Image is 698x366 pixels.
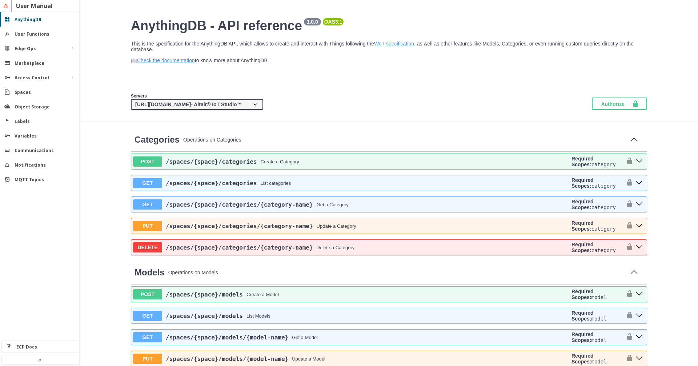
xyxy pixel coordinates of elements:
[633,311,645,321] button: get ​/spaces​/{space}​/models
[591,226,615,232] code: category
[133,332,569,342] button: GET/spaces/{space}/models/{model-name}Get a Model
[135,135,180,145] a: Categories
[133,221,569,231] button: PUT/spaces/{space}/categories/{category-name}Update a Category
[166,313,243,319] a: /spaces/{space}/models
[591,316,606,322] code: model
[633,243,645,252] button: delete ​/spaces​/{space}​/categories​/{category-name}
[622,331,633,343] button: authorization button unlocked
[133,354,569,364] button: PUT/spaces/{space}/models/{model-name}Update a Model
[135,135,180,144] span: Categories
[131,41,647,52] p: This is the specification for the AnythingDB API, which allows to create and interact with Things...
[166,244,313,251] span: /spaces /{space} /categories /{category-name}
[633,333,645,342] button: get ​/spaces​/{space}​/models​/{model-name}
[591,204,615,210] code: category
[292,335,318,340] div: Get a Model
[166,313,243,319] span: /spaces /{space} /models
[591,247,615,253] code: category
[324,19,342,25] pre: OAS 3.1
[166,355,288,362] span: /spaces /{space} /models /{model-name}
[166,201,313,208] a: /spaces/{space}/categories/{category-name}
[571,220,594,232] b: Required Scopes:
[622,177,633,189] button: authorization button unlocked
[133,242,569,252] button: DELETE/spaces/{space}/categories/{category-name}Delete a Category
[571,353,594,365] b: Required Scopes:
[260,159,299,164] div: Create a Category
[133,311,569,321] button: GET/spaces/{space}/modelsList Models
[317,223,356,229] div: Update a Category
[168,270,625,275] p: Operations on Models
[166,334,288,341] a: /spaces/{space}/models/{model-name}
[166,201,313,208] span: /spaces /{space} /categories /{category-name}
[628,134,640,145] button: Collapse operation
[131,57,647,63] p: 📖 to know more about AnythingDB.
[166,180,257,187] span: /spaces /{space} /categories
[166,223,313,230] span: /spaces /{space} /categories /{category-name}
[166,355,288,362] a: /spaces/{space}/models/{model-name}
[633,354,645,363] button: put ​/spaces​/{space}​/models​/{model-name}
[133,178,569,188] button: GET/spaces/{space}/categoriesList categories
[133,354,162,364] span: PUT
[166,244,313,251] a: /spaces/{space}/categories/{category-name}
[133,199,569,210] button: GET/spaces/{space}/categories/{category-name}Get a Category
[131,94,147,99] span: Servers
[591,337,606,343] code: model
[622,289,633,300] button: authorization button unlocked
[317,202,349,207] div: Get a Category
[591,162,615,167] code: category
[622,353,633,365] button: authorization button unlocked
[133,221,162,231] span: PUT
[166,334,288,341] span: /spaces /{space} /models /{model-name}
[166,291,243,298] span: /spaces /{space} /models
[166,223,313,230] a: /spaces/{space}/categories/{category-name}
[246,313,270,319] div: List Models
[183,137,625,143] p: Operations on Categories
[571,331,594,343] b: Required Scopes:
[166,291,243,298] a: /spaces/{space}/models
[166,158,257,165] span: /spaces /{space} /categories
[591,294,606,300] code: model
[571,177,594,189] b: Required Scopes:
[133,178,162,188] span: GET
[633,290,645,299] button: post ​/spaces​/{space}​/models
[133,311,162,321] span: GET
[591,183,615,189] code: category
[166,158,257,165] a: /spaces/{space}/categories
[137,57,195,63] a: Check the documentation
[133,156,569,167] button: POST/spaces/{space}/categoriesCreate a Category
[622,310,633,322] button: authorization button unlocked
[317,245,355,250] div: Delete a Category
[571,199,594,210] b: Required Scopes:
[622,242,633,253] button: authorization button unlocked
[260,180,291,186] div: List categories
[292,356,325,362] div: Update a Model
[133,199,162,210] span: GET
[571,289,594,300] b: Required Scopes:
[133,289,162,299] span: POST
[133,242,162,252] span: DELETE
[131,18,647,33] h2: AnythingDB - API reference
[246,292,279,297] div: Create a Model
[305,19,320,25] pre: 1.0.0
[571,242,594,253] b: Required Scopes:
[622,156,633,167] button: authorization button unlocked
[133,156,162,167] span: POST
[592,98,647,110] button: Authorize
[633,221,645,231] button: put ​/spaces​/{space}​/categories​/{category-name}
[633,178,645,188] button: get ​/spaces​/{space}​/categories
[133,289,569,299] button: POST/spaces/{space}/modelsCreate a Model
[133,332,162,342] span: GET
[374,41,414,47] a: WoT specification
[622,199,633,210] button: authorization button unlocked
[628,267,640,278] button: Collapse operation
[571,156,594,167] b: Required Scopes:
[166,180,257,187] a: /spaces/{space}/categories
[633,200,645,209] button: get ​/spaces​/{space}​/categories​/{category-name}
[622,220,633,232] button: authorization button unlocked
[135,267,165,278] a: Models
[633,157,645,166] button: post ​/spaces​/{space}​/categories
[571,310,594,322] b: Required Scopes:
[601,100,632,107] span: Authorize
[591,359,606,365] code: model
